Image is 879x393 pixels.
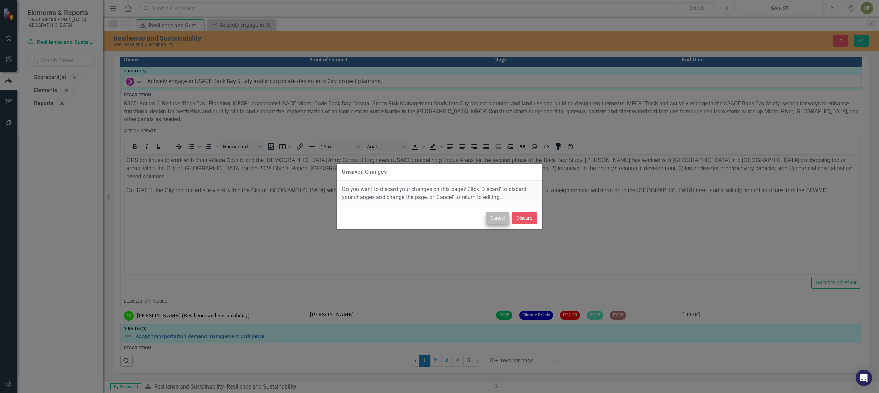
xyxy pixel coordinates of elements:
[2,2,734,26] p: ORS continues to work with Miami-Dade County and the [DEMOGRAPHIC_DATA] Army Corps of Engineers (...
[342,169,387,175] div: Unsaved Changes
[512,212,537,224] button: Discard
[856,370,872,386] div: Open Intercom Messenger
[337,181,542,207] div: Do you want to discard your changes on this page? Click 'Discard' to discard your changes and cha...
[2,32,734,40] p: On [DATE], the City conducted site visits within the City of [GEOGRAPHIC_DATA] with USACE and [GE...
[486,212,509,224] button: Cancel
